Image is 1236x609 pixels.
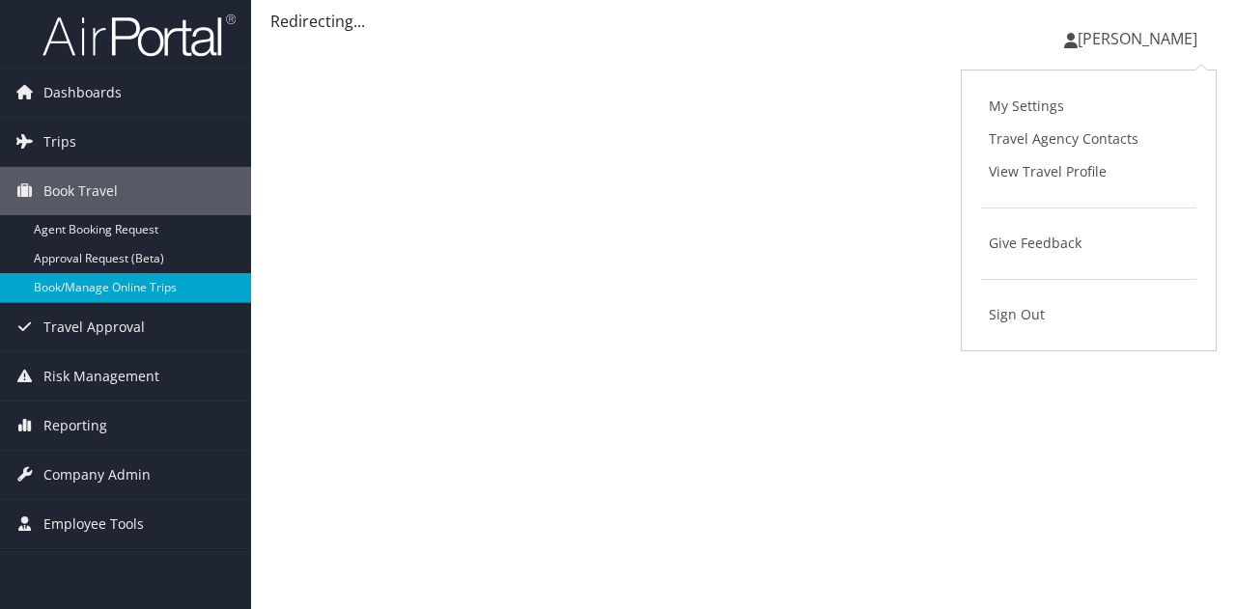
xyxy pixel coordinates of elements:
a: Give Feedback [981,227,1196,260]
a: View Travel Profile [981,155,1196,188]
span: Company Admin [43,451,151,499]
a: Travel Agency Contacts [981,123,1196,155]
span: Reporting [43,401,107,450]
img: airportal-logo.png [42,13,236,58]
span: Employee Tools [43,500,144,548]
div: Redirecting... [270,10,1217,33]
a: Sign Out [981,298,1196,331]
span: Travel Approval [43,303,145,351]
span: Trips [43,118,76,166]
a: [PERSON_NAME] [1064,10,1217,68]
span: Risk Management [43,352,159,401]
span: Book Travel [43,167,118,215]
span: [PERSON_NAME] [1078,28,1197,49]
span: Dashboards [43,69,122,117]
a: My Settings [981,90,1196,123]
